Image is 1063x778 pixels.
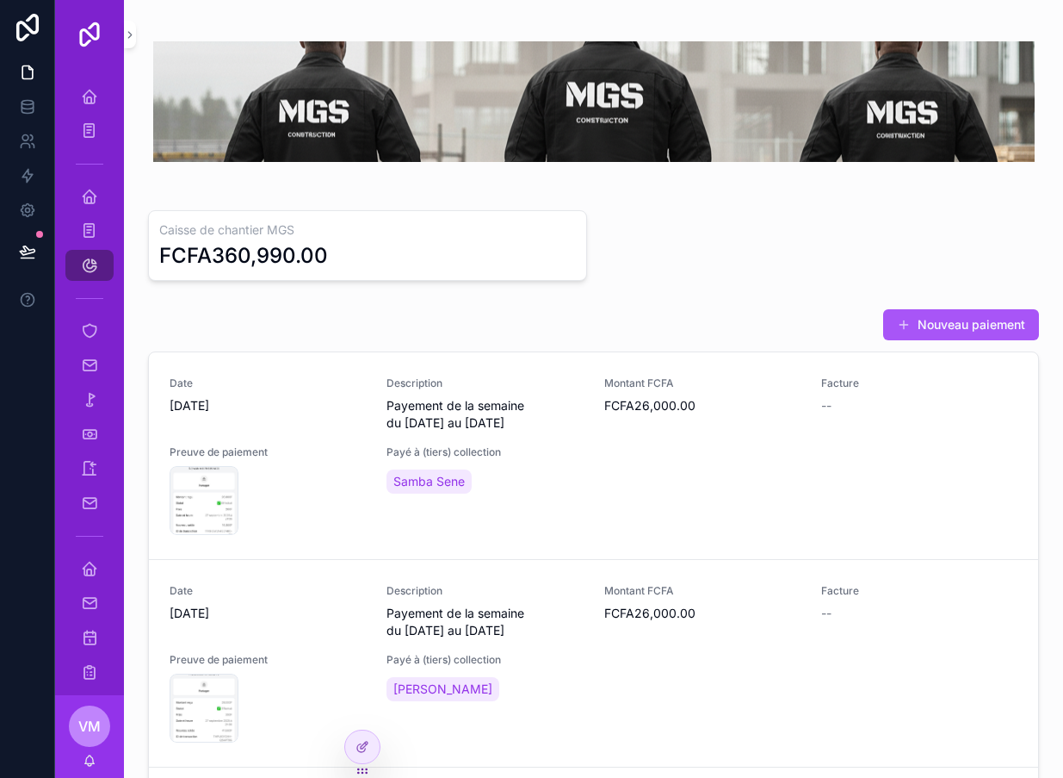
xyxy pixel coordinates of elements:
span: Payé à (tiers) collection [386,445,583,459]
span: Payement de la semaine du [DATE] au [DATE] [386,605,583,639]
a: Samba Sene [386,470,472,494]
a: [PERSON_NAME] [386,677,499,701]
span: Description [386,377,583,390]
span: Preuve de paiement [170,445,366,459]
a: Date[DATE]DescriptionPayement de la semaine du [DATE] au [DATE]Montant FCFAFCFA26,000.00Facture--... [149,559,1038,767]
span: Montant FCFA [604,584,800,598]
span: Description [386,584,583,598]
button: Nouveau paiement [883,309,1039,340]
span: [PERSON_NAME] [393,681,492,698]
span: -- [821,605,831,622]
span: Montant FCFA [604,377,800,390]
img: App logo [76,21,103,48]
span: Facture [821,584,1017,598]
span: FCFA26,000.00 [604,605,800,622]
span: [DATE] [170,605,366,622]
span: Samba Sene [393,473,465,490]
span: Date [170,584,366,598]
span: Payé à (tiers) collection [386,653,583,667]
span: VM [78,716,101,737]
span: Date [170,377,366,390]
span: Preuve de paiement [170,653,366,667]
div: scrollable content [55,69,124,695]
h3: Caisse de chantier MGS [159,221,576,239]
img: 35172-Gemini_Generated_Image_pn16awpn16awpn16.png [153,41,1035,162]
span: [DATE] [170,397,366,414]
span: -- [821,397,831,414]
span: FCFA26,000.00 [604,397,800,414]
a: Date[DATE]DescriptionPayement de la semaine du [DATE] au [DATE]Montant FCFAFCFA26,000.00Facture--... [149,352,1038,559]
div: FCFA360,990.00 [159,242,328,270]
span: Facture [821,377,1017,390]
span: Payement de la semaine du [DATE] au [DATE] [386,397,583,432]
